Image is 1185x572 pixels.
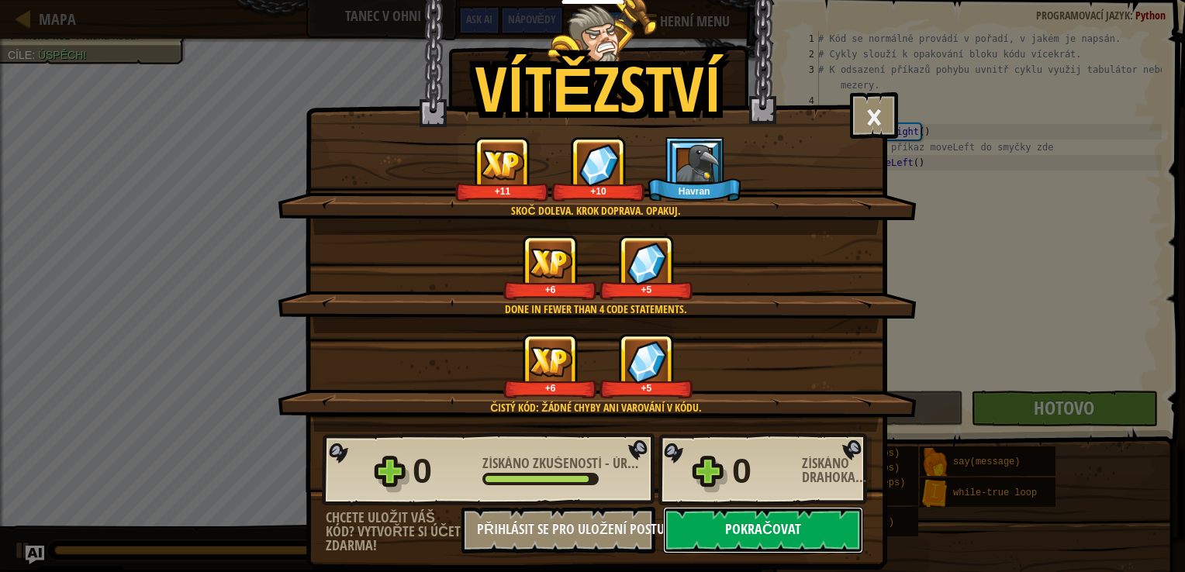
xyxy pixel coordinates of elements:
span: Úroveň [610,453,662,473]
div: Skoč doleva. Krok doprava. Opakuj. [351,203,841,219]
img: Získáno drahokamů [627,242,667,284]
button: Přihlásit se pro uložení postupu [461,507,655,553]
img: Získáno zkušeností [481,150,524,180]
div: 0 [732,446,793,496]
div: Havran [651,185,738,197]
div: +6 [506,284,594,295]
div: +6 [506,382,594,394]
div: +5 [603,382,690,394]
button: × [850,92,898,139]
div: Chcete uložit váš kód? Vytvořte si účet zdarma! [326,511,461,553]
div: Získáno drahokamů [802,457,872,484]
img: Získáno drahokamů [579,143,619,186]
div: +5 [603,284,690,295]
img: Získáno drahokamů [627,340,667,383]
div: 0 [413,446,473,496]
div: Čistý kód: žádné chyby ani varování v kódu. [351,400,841,415]
button: Pokračovat [663,507,863,553]
span: Získáno zkušeností [482,453,605,473]
div: Done in fewer than 4 code statements. [351,302,841,317]
div: - [482,457,645,470]
div: +11 [458,185,546,197]
img: Získáno zkušeností [529,248,572,278]
div: +10 [554,185,642,197]
img: Získáno zkušeností [529,346,572,377]
img: Nový Předmět [675,142,718,184]
h1: Vítězství [475,54,722,122]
